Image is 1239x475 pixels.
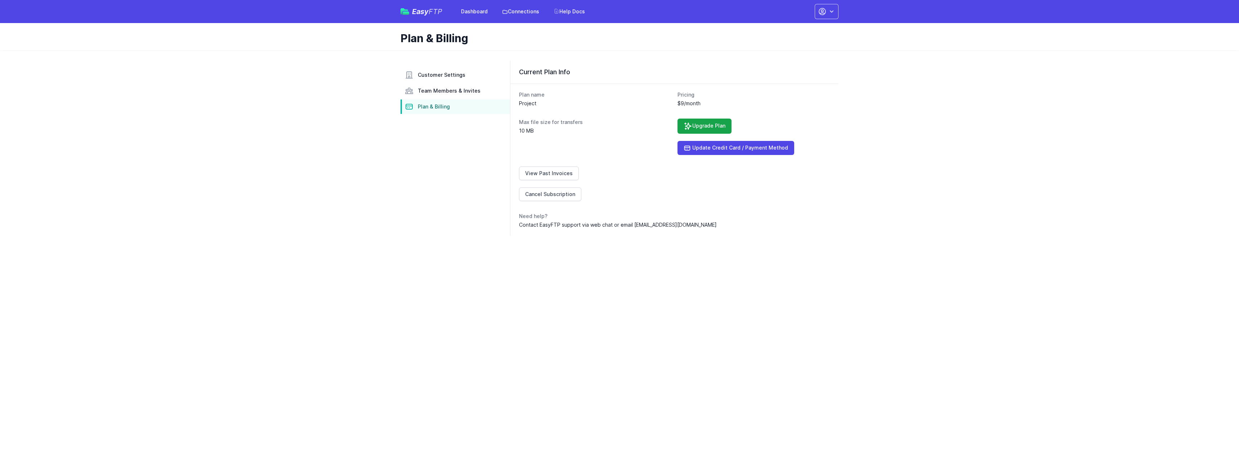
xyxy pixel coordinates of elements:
[677,119,732,134] a: Upgrade Plan
[401,68,510,82] a: Customer Settings
[519,100,672,107] dd: Project
[519,127,672,134] dd: 10 MB
[401,8,442,15] a: EasyFTP
[519,167,579,180] a: View Past Invoices
[677,91,830,98] dt: Pricing
[519,119,672,126] dt: Max file size for transfers
[418,87,480,94] span: Team Members & Invites
[498,5,544,18] a: Connections
[677,141,794,155] a: Update Credit Card / Payment Method
[549,5,589,18] a: Help Docs
[401,84,510,98] a: Team Members & Invites
[677,100,830,107] dd: $9/month
[401,99,510,114] a: Plan & Billing
[519,68,830,76] h3: Current Plan Info
[457,5,492,18] a: Dashboard
[519,213,830,220] dt: Need help?
[429,7,442,16] span: FTP
[418,103,450,110] span: Plan & Billing
[418,71,465,79] span: Customer Settings
[401,8,409,15] img: easyftp_logo.png
[519,187,581,201] a: Cancel Subscription
[519,91,672,98] dt: Plan name
[412,8,442,15] span: Easy
[401,32,833,45] h1: Plan & Billing
[519,221,830,228] dd: Contact EasyFTP support via web chat or email [EMAIL_ADDRESS][DOMAIN_NAME]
